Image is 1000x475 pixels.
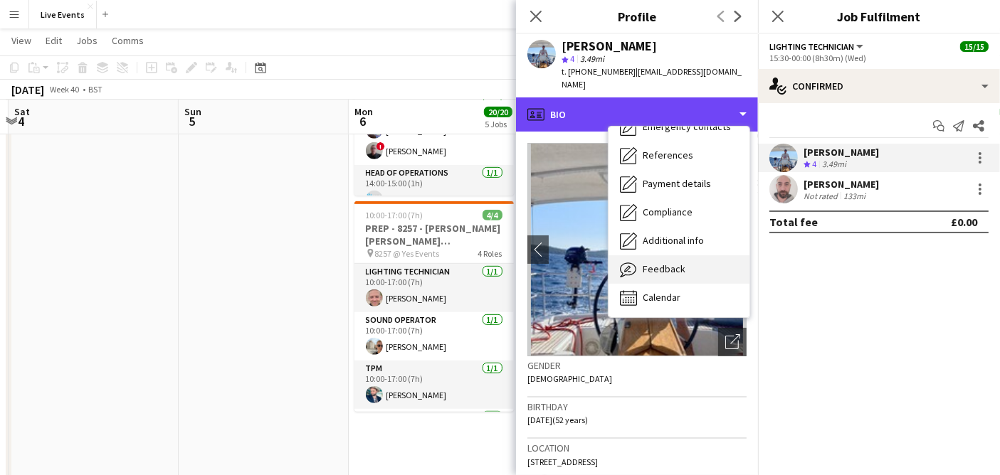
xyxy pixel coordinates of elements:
h3: Profile [516,7,758,26]
div: BST [88,84,102,95]
div: 3.49mi [819,159,849,171]
span: View [11,34,31,47]
a: Jobs [70,31,103,50]
span: 4 Roles [478,248,502,259]
span: 15/15 [960,41,989,52]
div: Confirmed [758,69,1000,103]
span: 5 [182,113,201,129]
span: References [643,149,693,161]
div: Open photos pop-in [718,328,747,356]
div: Emergency contacts [609,113,749,142]
div: Payment details [609,170,749,198]
span: Emergency contacts [643,120,731,133]
span: Payment details [643,177,711,190]
span: Feedback [643,262,685,275]
a: Edit [40,31,68,50]
div: [PERSON_NAME] [804,178,879,191]
app-card-role: TPM1/110:00-17:00 (7h)[PERSON_NAME] [354,361,514,409]
div: [PERSON_NAME] [804,146,879,159]
span: 10:00-17:00 (7h) [366,210,423,220]
div: 15:30-00:00 (8h30m) (Wed) [769,53,989,63]
div: References [609,142,749,170]
span: Comms [112,34,144,47]
app-card-role: Lighting Technician1/110:00-17:00 (7h)[PERSON_NAME] [354,264,514,312]
a: Comms [106,31,149,50]
div: Additional info [609,227,749,255]
div: [DATE] [11,82,44,97]
span: 6 [352,113,373,129]
span: | [EMAIL_ADDRESS][DOMAIN_NAME] [562,66,742,90]
span: 4 [570,53,574,64]
span: Compliance [643,206,693,218]
span: 3.49mi [577,53,607,64]
span: [STREET_ADDRESS] [527,457,598,467]
h3: PREP - 8257 - [PERSON_NAME] [PERSON_NAME] International @ Yes Events [354,222,514,247]
div: Total fee [769,215,818,229]
span: Calendar [643,291,680,304]
span: 4 [812,159,816,169]
h3: Job Fulfilment [758,7,1000,26]
span: t. [PHONE_NUMBER] [562,66,636,77]
div: [PERSON_NAME] [562,40,657,53]
div: Feedback [609,255,749,284]
span: Sat [14,105,30,118]
span: 4/4 [483,210,502,220]
span: Edit [46,34,62,47]
span: Jobs [76,34,98,47]
span: 20/20 [484,107,512,117]
div: Compliance [609,198,749,227]
div: Calendar [609,284,749,312]
div: Bio [516,97,758,132]
span: 4 [12,113,30,129]
span: Lighting Technician [769,41,854,52]
span: Mon [354,105,373,118]
span: [DEMOGRAPHIC_DATA] [527,373,612,384]
span: Additional info [643,234,704,247]
button: Lighting Technician [769,41,865,52]
div: Not rated [804,191,841,201]
app-card-role: Sound Operator1/110:00-17:00 (7h)[PERSON_NAME] [354,312,514,361]
h3: Birthday [527,400,747,413]
img: Crew avatar or photo [527,143,747,356]
app-card-role: Head of Operations1/114:00-15:00 (1h)[PERSON_NAME] [354,165,514,213]
span: 8257 @ Yes Events [375,248,440,259]
div: £0.00 [951,215,977,229]
span: ! [377,142,385,151]
a: View [6,31,37,50]
span: Sun [184,105,201,118]
h3: Location [527,442,747,454]
div: 133mi [841,191,868,201]
app-card-role: Head of Operations1/1 [354,409,514,457]
app-job-card: 10:00-17:00 (7h)4/4PREP - 8257 - [PERSON_NAME] [PERSON_NAME] International @ Yes Events 8257 @ Ye... [354,201,514,412]
span: [DATE] (52 years) [527,415,588,425]
h3: Gender [527,359,747,372]
span: Week 40 [47,84,83,95]
button: Live Events [29,1,97,28]
div: 5 Jobs [485,119,512,129]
